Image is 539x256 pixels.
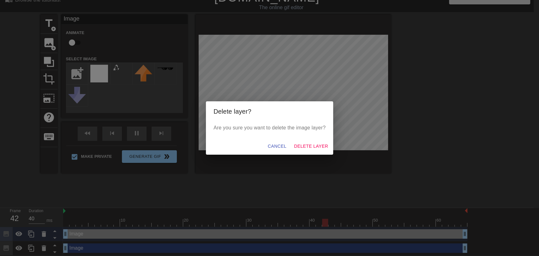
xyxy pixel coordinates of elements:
button: Cancel [265,140,289,152]
h2: Delete layer? [213,106,326,116]
span: Delete Layer [294,142,328,150]
span: Cancel [268,142,286,150]
button: Delete Layer [291,140,331,152]
p: Are you sure you want to delete the image layer? [213,124,326,132]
